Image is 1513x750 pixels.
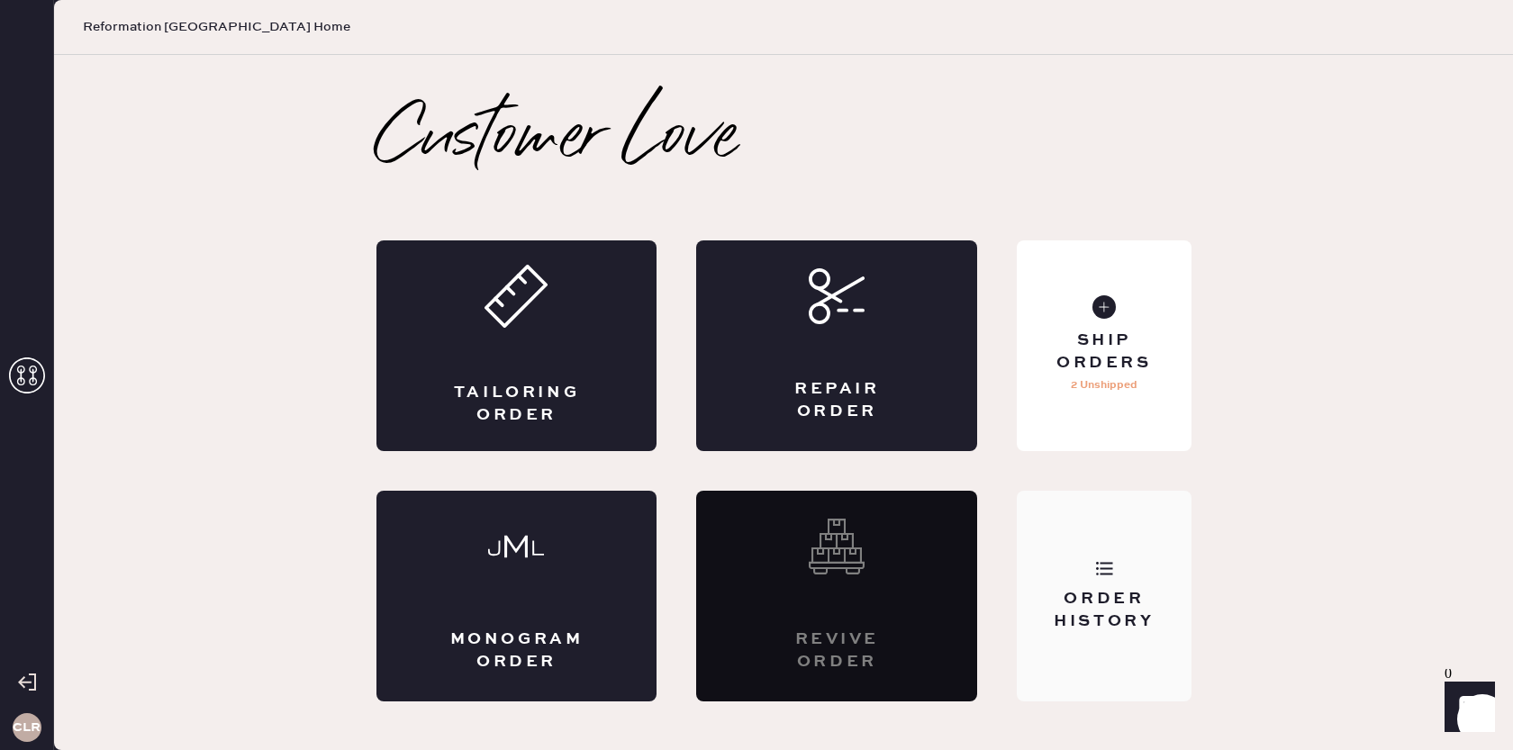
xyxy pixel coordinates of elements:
div: Interested? Contact us at care@hemster.co [696,491,977,701]
div: Ship Orders [1031,330,1176,375]
div: Revive order [768,628,905,673]
span: Reformation [GEOGRAPHIC_DATA] Home [83,18,350,36]
h3: CLR [13,721,41,734]
div: Order History [1031,588,1176,633]
div: Monogram Order [448,628,585,673]
p: 2 Unshipped [1071,375,1137,396]
div: Tailoring Order [448,382,585,427]
iframe: Front Chat [1427,669,1505,746]
h2: Customer Love [376,104,738,176]
div: Repair Order [768,378,905,423]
